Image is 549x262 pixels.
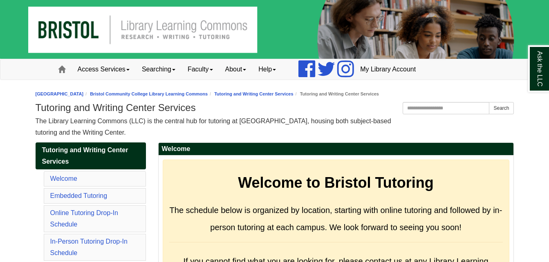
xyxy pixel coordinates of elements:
[72,59,136,80] a: Access Services
[50,238,128,256] a: In-Person Tutoring Drop-In Schedule
[36,90,514,98] nav: breadcrumb
[36,142,146,169] a: Tutoring and Writing Center Services
[182,59,219,80] a: Faculty
[36,118,391,136] span: The Library Learning Commons (LLC) is the central hub for tutoring at [GEOGRAPHIC_DATA], housing ...
[36,102,514,113] h1: Tutoring and Writing Center Services
[50,192,108,199] a: Embedded Tutoring
[219,59,253,80] a: About
[50,209,118,228] a: Online Tutoring Drop-In Schedule
[354,59,422,80] a: My Library Account
[50,175,77,182] a: Welcome
[294,90,379,98] li: Tutoring and Writing Center Services
[170,206,502,232] span: The schedule below is organized by location, starting with online tutoring and followed by in-per...
[159,143,513,155] h2: Welcome
[238,174,434,191] strong: Welcome to Bristol Tutoring
[90,91,208,96] a: Bristol Community College Library Learning Commons
[42,147,128,165] span: Tutoring and Writing Center Services
[136,59,182,80] a: Searching
[36,91,84,96] a: [GEOGRAPHIC_DATA]
[252,59,282,80] a: Help
[489,102,513,114] button: Search
[214,91,293,96] a: Tutoring and Writing Center Services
